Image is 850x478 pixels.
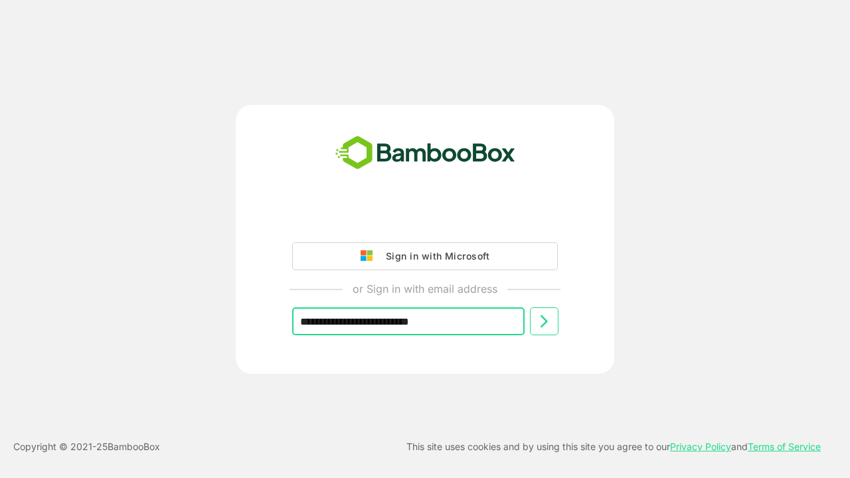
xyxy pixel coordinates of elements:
[13,439,160,455] p: Copyright © 2021- 25 BambooBox
[328,131,523,175] img: bamboobox
[406,439,821,455] p: This site uses cookies and by using this site you agree to our and
[286,205,564,234] iframe: Sign in with Google Button
[361,250,379,262] img: google
[292,242,558,270] button: Sign in with Microsoft
[670,441,731,452] a: Privacy Policy
[353,281,497,297] p: or Sign in with email address
[748,441,821,452] a: Terms of Service
[379,248,489,265] div: Sign in with Microsoft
